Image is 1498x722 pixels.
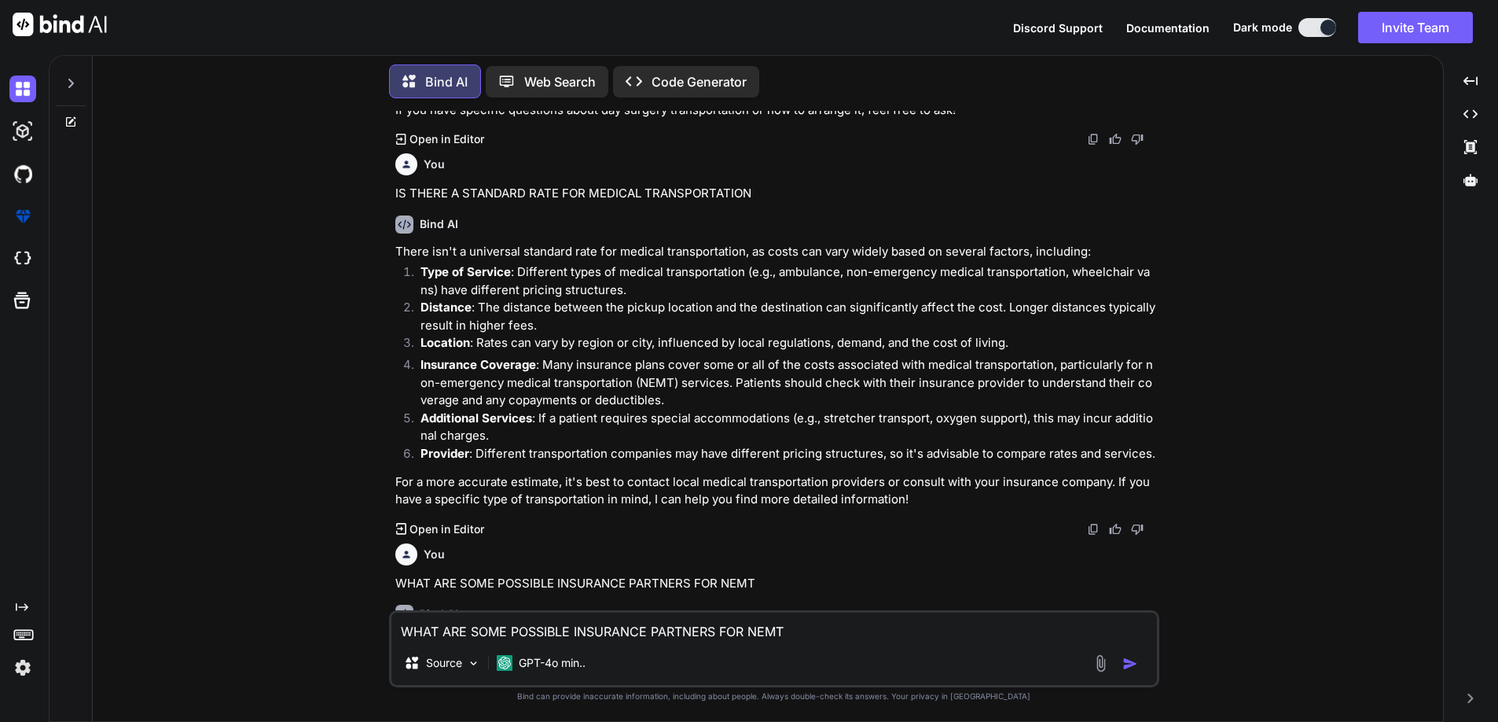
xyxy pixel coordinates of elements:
[9,76,36,102] img: darkChat
[395,185,1156,203] p: IS THERE A STANDARD RATE FOR MEDICAL TRANSPORTATION
[420,445,1156,463] p: : Different transportation companies may have different pricing structures, so it's advisable to ...
[9,654,36,681] img: settings
[1013,21,1103,35] span: Discord Support
[1092,654,1110,672] img: attachment
[425,72,468,91] p: Bind AI
[1126,20,1210,36] button: Documentation
[395,243,1156,261] p: There isn't a universal standard rate for medical transportation, as costs can vary widely based ...
[389,691,1159,702] p: Bind can provide inaccurate information, including about people. Always double-check its answers....
[420,299,1156,334] p: : The distance between the pickup location and the destination can significantly affect the cost....
[1358,12,1473,43] button: Invite Team
[420,446,469,461] strong: Provider
[420,335,470,350] strong: Location
[420,334,1156,352] p: : Rates can vary by region or city, influenced by local regulations, demand, and the cost of living.
[1126,21,1210,35] span: Documentation
[420,606,458,622] h6: Bind AI
[395,575,1156,593] p: WHAT ARE SOME POSSIBLE INSURANCE PARTNERS FOR NEMT
[524,72,596,91] p: Web Search
[420,410,1156,445] p: : If a patient requires special accommodations (e.g., stretcher transport, oxygen support), this ...
[395,473,1156,509] p: For a more accurate estimate, it's best to contact local medical transportation providers or cons...
[652,72,747,91] p: Code Generator
[1131,523,1144,536] img: dislike
[424,157,445,172] h6: You
[1233,20,1292,35] span: Dark mode
[424,547,445,562] h6: You
[420,216,458,232] h6: Bind AI
[420,411,532,425] strong: Additional Services
[420,300,472,315] strong: Distance
[420,263,1156,299] p: : Different types of medical transportation (e.g., ambulance, non-emergency medical transportatio...
[420,264,511,279] strong: Type of Service
[497,655,512,671] img: GPT-4o mini
[13,13,107,36] img: Bind AI
[1109,133,1122,146] img: like
[1087,133,1100,146] img: copy
[467,657,480,670] img: Pick Models
[426,655,462,671] p: Source
[9,245,36,272] img: cloudideIcon
[1122,656,1138,672] img: icon
[9,203,36,230] img: premium
[409,131,484,147] p: Open in Editor
[1109,523,1122,536] img: like
[519,655,586,671] p: GPT-4o min..
[9,160,36,187] img: githubDark
[1013,20,1103,36] button: Discord Support
[420,357,536,372] strong: Insurance Coverage
[1087,523,1100,536] img: copy
[1131,133,1144,146] img: dislike
[420,356,1156,410] p: : Many insurance plans cover some or all of the costs associated with medical transportation, par...
[409,521,484,537] p: Open in Editor
[9,118,36,145] img: darkAi-studio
